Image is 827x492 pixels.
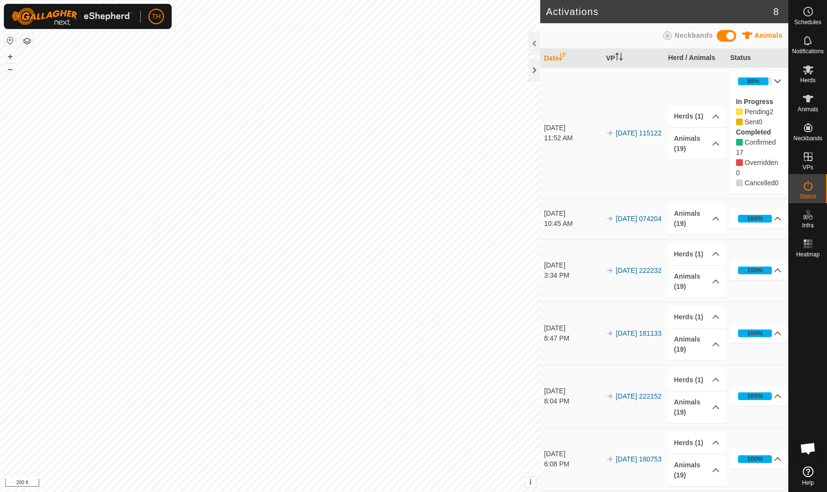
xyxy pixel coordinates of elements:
[738,329,772,337] div: 100%
[736,108,743,115] i: 2 Pending 83168, 83160,
[12,8,133,25] img: Gallagher Logo
[789,462,827,490] a: Help
[745,108,769,116] span: Pending
[280,479,308,488] a: Contact Us
[668,306,726,328] p-accordion-header: Herds (1)
[616,129,662,137] a: [DATE] 115122
[736,169,740,177] span: Overridden
[4,51,16,62] button: +
[745,179,775,187] span: Cancelled
[736,98,773,105] label: In Progress
[606,129,614,137] img: arrow
[546,6,773,17] h2: Activations
[747,266,763,275] div: 100%
[544,219,602,229] div: 10:45 AM
[668,432,726,454] p-accordion-header: Herds (1)
[794,19,821,25] span: Schedules
[544,386,602,396] div: [DATE]
[668,203,726,235] p-accordion-header: Animals (19)
[747,328,763,338] div: 100%
[769,108,773,116] span: Pending
[736,149,744,156] span: Confirmed
[747,214,763,223] div: 100%
[775,179,779,187] span: Cancelled
[730,387,788,406] p-accordion-header: 100%
[668,266,726,298] p-accordion-header: Animals (19)
[530,478,532,486] span: i
[797,106,818,112] span: Animals
[540,49,602,68] th: Date
[559,54,566,62] p-sorticon: Activate to sort
[525,477,536,488] button: i
[616,215,662,223] a: [DATE] 074204
[606,455,614,463] img: arrow
[544,133,602,143] div: 11:52 AM
[606,267,614,274] img: arrow
[668,105,726,127] p-accordion-header: Herds (1)
[793,135,822,141] span: Neckbands
[730,209,788,228] p-accordion-header: 100%
[544,260,602,270] div: [DATE]
[747,76,759,86] div: 89%
[4,35,16,46] button: Reset Map
[730,324,788,343] p-accordion-header: 100%
[745,159,778,166] span: Overridden
[802,480,814,486] span: Help
[726,49,788,68] th: Status
[754,31,783,39] span: Animals
[792,48,824,54] span: Notifications
[616,329,662,337] a: [DATE] 181133
[615,54,623,62] p-sorticon: Activate to sort
[4,63,16,75] button: –
[544,270,602,281] div: 3:34 PM
[544,209,602,219] div: [DATE]
[616,392,662,400] a: [DATE] 222152
[738,455,772,463] div: 100%
[773,4,779,19] span: 8
[606,215,614,223] img: arrow
[745,118,759,126] span: Pending
[602,49,664,68] th: VP
[616,267,662,274] a: [DATE] 222232
[668,454,726,486] p-accordion-header: Animals (19)
[736,139,743,146] i: 17 Confirmed 83161, 83153, 83157, 83152, 83164, 83167, 83154, 83165, 83163, 83159, 83158, 83166, ...
[544,123,602,133] div: [DATE]
[738,77,772,85] div: 89%
[544,396,602,406] div: 8:04 PM
[800,77,815,83] span: Herds
[668,243,726,265] p-accordion-header: Herds (1)
[802,164,813,170] span: VPs
[668,369,726,391] p-accordion-header: Herds (1)
[747,391,763,401] div: 100%
[745,138,776,146] span: Confirmed
[544,333,602,343] div: 8:47 PM
[730,261,788,280] p-accordion-header: 100%
[738,267,772,274] div: 100%
[21,35,33,47] button: Map Layers
[665,49,726,68] th: Herd / Animals
[736,179,743,186] i: 0 Cancelled
[736,128,771,136] label: Completed
[730,449,788,469] p-accordion-header: 100%
[730,72,788,91] p-accordion-header: 89%
[616,455,662,463] a: [DATE] 180753
[675,31,713,39] span: Neckbands
[738,392,772,400] div: 100%
[668,328,726,360] p-accordion-header: Animals (19)
[730,91,788,194] p-accordion-content: 89%
[747,454,763,463] div: 100%
[736,159,743,166] i: 0 Overridden
[606,392,614,400] img: arrow
[606,329,614,337] img: arrow
[544,449,602,459] div: [DATE]
[796,252,820,257] span: Heatmap
[668,128,726,160] p-accordion-header: Animals (19)
[794,434,823,463] div: Open chat
[738,215,772,223] div: 100%
[152,12,161,22] span: TH
[544,323,602,333] div: [DATE]
[544,459,602,469] div: 6:08 PM
[668,391,726,423] p-accordion-header: Animals (19)
[232,479,268,488] a: Privacy Policy
[799,194,816,199] span: Status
